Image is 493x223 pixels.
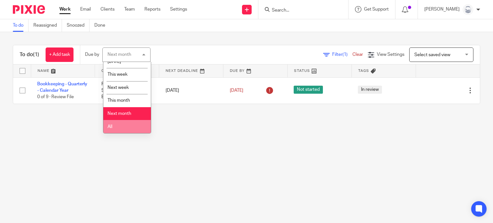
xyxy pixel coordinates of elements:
span: Filter [332,52,352,57]
h1: To do [20,51,39,58]
a: Clients [100,6,115,13]
a: Reports [144,6,160,13]
img: Copy%20of%20Rockies%20accounting%20v3%20(1).png [463,4,473,15]
div: Next month [108,52,131,57]
span: All [108,124,112,129]
span: Next week [108,85,129,90]
a: Settings [170,6,187,13]
a: Done [94,19,110,32]
span: Select saved view [414,53,450,57]
span: Not started [294,86,323,94]
p: Due by [85,51,99,58]
span: (1) [33,52,39,57]
span: Tags [358,69,369,73]
span: [DATE] [108,59,121,64]
span: This week [108,72,127,77]
span: (1) [342,52,348,57]
p: [PERSON_NAME] [424,6,460,13]
span: In review [358,86,382,94]
span: 0 of 9 · Review File [37,95,74,99]
a: + Add task [46,47,74,62]
input: Search [271,8,329,13]
span: Get Support [364,7,389,12]
span: [DATE] [230,88,243,93]
img: Pixie [13,5,45,14]
td: Rockies Accounting Services Inc/Nanaimo Bookkeeping Services [95,77,159,104]
a: Reassigned [33,19,62,32]
a: To do [13,19,29,32]
span: Next month [108,111,131,116]
a: Team [124,6,135,13]
a: Work [59,6,71,13]
a: Clear [352,52,363,57]
a: Bookkeeping - Quarterly - Calendar Year [37,82,87,93]
span: This month [108,98,130,103]
td: [DATE] [159,77,223,104]
a: Snoozed [67,19,90,32]
a: Email [80,6,91,13]
span: View Settings [377,52,404,57]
